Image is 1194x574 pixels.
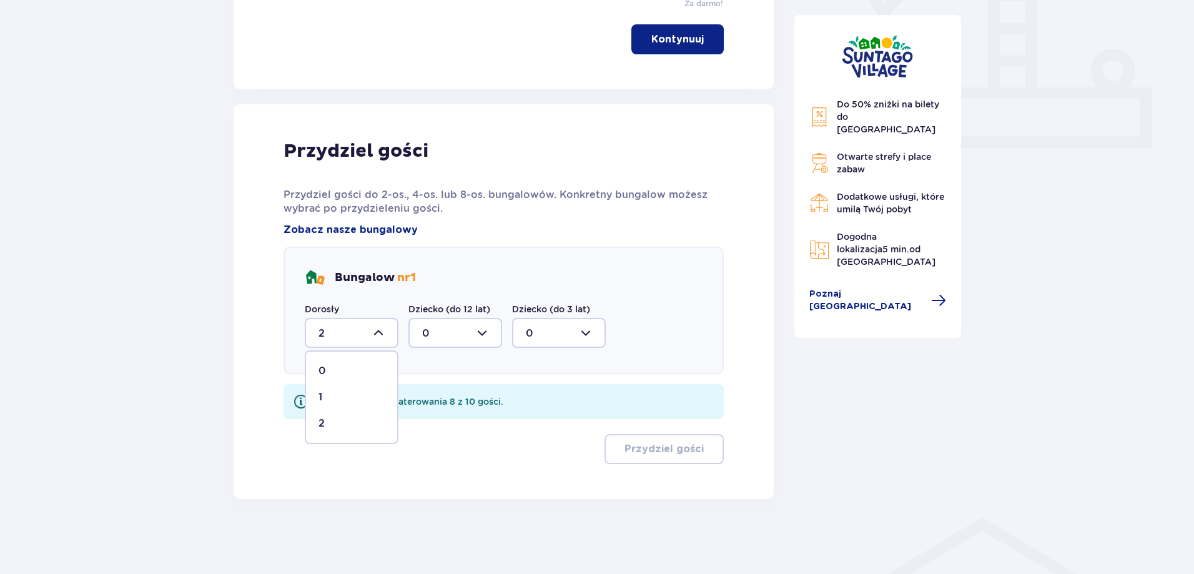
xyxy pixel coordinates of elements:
label: Dorosły [305,303,339,315]
span: nr 1 [397,270,416,285]
span: Poznaj [GEOGRAPHIC_DATA] [809,288,924,313]
button: Kontynuuj [631,24,724,54]
span: Dogodna lokalizacja od [GEOGRAPHIC_DATA] [837,232,935,267]
span: Dodatkowe usługi, które umilą Twój pobyt [837,192,944,214]
p: Kontynuuj [651,32,704,46]
a: Zobacz nasze bungalowy [284,223,418,237]
p: Przydziel gości do 2-os., 4-os. lub 8-os. bungalowów. Konkretny bungalow możesz wybrać po przydzi... [284,188,724,215]
p: 0 [318,364,326,378]
img: Discount Icon [809,107,829,127]
span: 5 min. [882,244,909,254]
img: Restaurant Icon [809,193,829,213]
img: bungalows Icon [305,268,325,288]
img: Grill Icon [809,153,829,173]
button: Przydziel gości [604,434,724,464]
span: Otwarte strefy i place zabaw [837,152,931,174]
p: Bungalow [335,270,416,285]
a: Poznaj [GEOGRAPHIC_DATA] [809,288,947,313]
p: Przydziel gości [624,442,704,456]
span: Do 50% zniżki na bilety do [GEOGRAPHIC_DATA] [837,99,939,134]
p: 2 [318,417,325,430]
img: Suntago Village [842,35,913,78]
label: Dziecko (do 12 lat) [408,303,490,315]
label: Dziecko (do 3 lat) [512,303,590,315]
div: Pozostało do zakwaterowania 8 z 10 gości. [316,395,503,408]
img: Map Icon [809,239,829,259]
p: Przydziel gości [284,139,428,163]
p: 1 [318,390,322,404]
